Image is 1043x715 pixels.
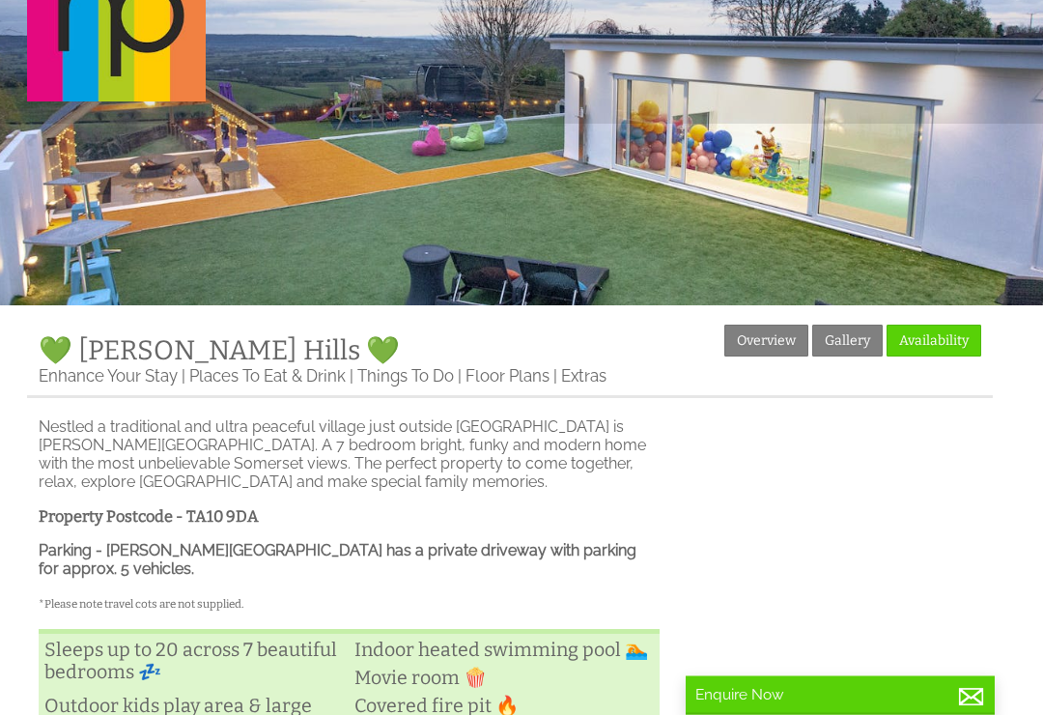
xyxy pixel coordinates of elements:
li: Indoor heated swimming pool 🏊 [349,637,659,665]
a: Places To Eat & Drink [189,367,346,386]
li: Sleeps up to 20 across 7 beautiful bedrooms 💤 [39,637,349,687]
p: Enquire Now [695,686,985,703]
p: Nestled a traditional and ultra peaceful village just outside [GEOGRAPHIC_DATA] is [PERSON_NAME][... [39,418,660,492]
a: Floor Plans [465,367,550,386]
a: Gallery [812,326,883,357]
a: Things To Do [357,367,454,386]
a: Overview [724,326,808,357]
li: Movie room 🍿 [349,665,659,693]
strong: Property Postcode - TA10 9DA [39,508,259,527]
a: 💚 [PERSON_NAME] Hills 💚 [39,335,400,367]
a: Availability [887,326,981,357]
strong: Parking - [PERSON_NAME][GEOGRAPHIC_DATA] has a private driveway with parking for approx. 5 vehicles. [39,542,636,579]
a: Extras [561,367,606,386]
a: Enhance Your Stay [39,367,178,386]
h5: *Please note travel cots are not supplied. [39,598,660,612]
